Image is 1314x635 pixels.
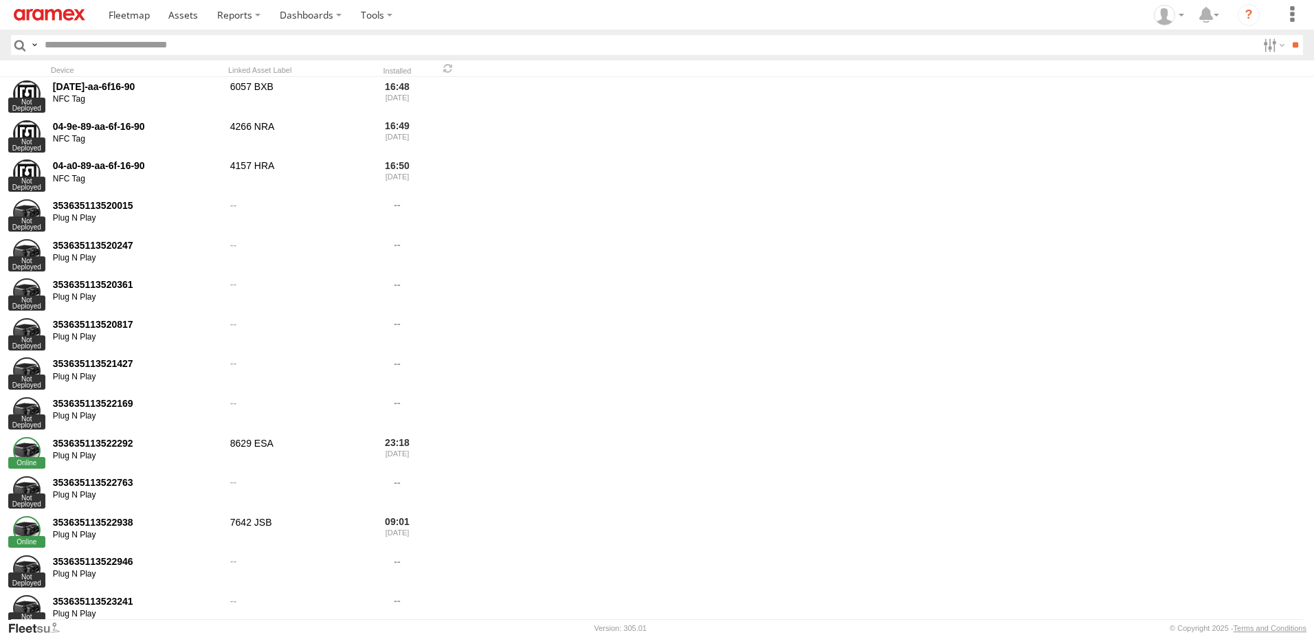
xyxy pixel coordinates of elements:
[228,435,366,472] div: 8629 ESA
[53,397,221,410] div: 353635113522169
[51,65,223,75] div: Device
[371,118,423,155] div: 16:49 [DATE]
[53,555,221,568] div: 353635113522946
[53,174,221,185] div: NFC Tag
[53,239,221,252] div: 353635113520247
[53,134,221,145] div: NFC Tag
[228,118,366,155] div: 4266 NRA
[53,451,221,462] div: Plug N Play
[1170,624,1306,632] div: © Copyright 2025 -
[1149,5,1189,25] div: Fatimah Alqatari
[53,411,221,422] div: Plug N Play
[228,65,366,75] div: Linked Asset Label
[371,158,423,195] div: 16:50 [DATE]
[371,514,423,551] div: 09:01 [DATE]
[53,490,221,501] div: Plug N Play
[228,514,366,551] div: 7642 JSB
[53,278,221,291] div: 353635113520361
[53,437,221,449] div: 353635113522292
[53,569,221,580] div: Plug N Play
[53,476,221,489] div: 353635113522763
[53,357,221,370] div: 353635113521427
[1234,624,1306,632] a: Terms and Conditions
[53,94,221,105] div: NFC Tag
[53,318,221,331] div: 353635113520817
[53,292,221,303] div: Plug N Play
[228,158,366,195] div: 4157 HRA
[53,199,221,212] div: 353635113520015
[53,516,221,528] div: 353635113522938
[371,78,423,115] div: 16:48 [DATE]
[29,35,40,55] label: Search Query
[594,624,647,632] div: Version: 305.01
[371,435,423,472] div: 23:18 [DATE]
[53,609,221,620] div: Plug N Play
[228,78,366,115] div: 6057 BXB
[53,253,221,264] div: Plug N Play
[53,80,221,93] div: [DATE]-aa-6f16-90
[53,213,221,224] div: Plug N Play
[53,372,221,383] div: Plug N Play
[440,62,456,75] span: Refresh
[14,9,85,21] img: aramex-logo.svg
[371,68,423,75] div: Installed
[53,120,221,133] div: 04-9e-89-aa-6f-16-90
[53,595,221,608] div: 353635113523241
[53,332,221,343] div: Plug N Play
[53,159,221,172] div: 04-a0-89-aa-6f-16-90
[53,530,221,541] div: Plug N Play
[1238,4,1260,26] i: ?
[1258,35,1287,55] label: Search Filter Options
[8,621,71,635] a: Visit our Website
